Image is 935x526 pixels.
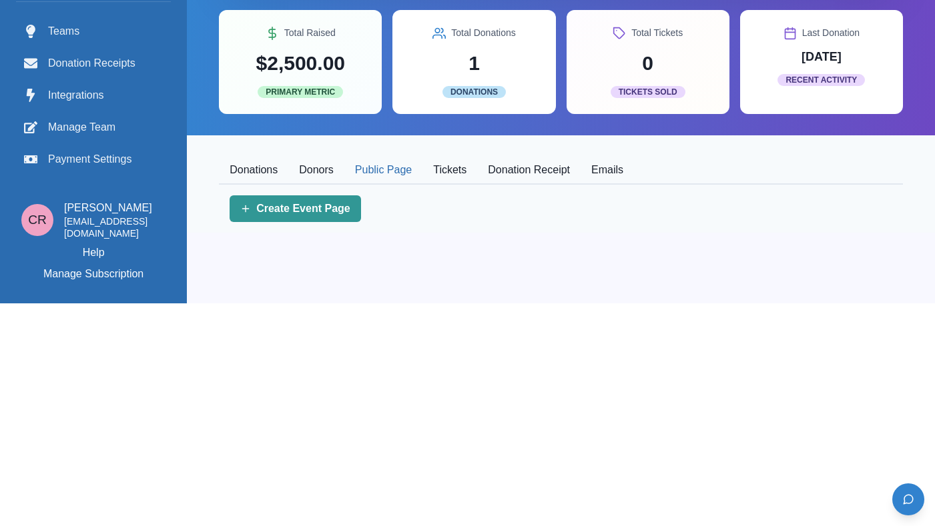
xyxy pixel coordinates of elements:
span: Recent Activity [777,74,865,86]
p: Manage Subscription [43,266,143,282]
p: 1 [469,48,480,78]
span: Tickets Sold [611,86,685,98]
a: Integrations [16,82,171,109]
p: [PERSON_NAME] [64,200,166,216]
button: Emails [581,157,634,185]
span: Donations [442,86,506,98]
p: Total Donations [451,26,516,40]
button: Open chat [892,483,924,515]
button: Public Page [344,157,422,185]
p: [EMAIL_ADDRESS][DOMAIN_NAME] [64,216,166,239]
span: Teams [48,23,79,39]
span: Manage Team [48,119,115,135]
button: Donors [288,157,344,185]
a: Help [83,245,105,261]
span: Donation Receipts [48,55,135,71]
p: Total Tickets [631,26,683,40]
span: Primary Metric [258,86,343,98]
a: Teams [16,18,171,45]
p: [DATE] [802,48,842,66]
button: Donations [219,157,288,185]
a: Donation Receipts [16,50,171,77]
a: Payment Settings [16,146,171,173]
button: Tickets [422,157,477,185]
button: Donation Receipt [477,157,581,185]
p: 0 [642,48,653,78]
div: Connor Reaumond [28,213,47,226]
p: $2,500.00 [256,48,345,78]
p: Last Donation [802,26,860,40]
span: Payment Settings [48,151,131,167]
p: Total Raised [284,26,336,40]
span: Integrations [48,87,104,103]
a: Create Event Page [230,195,361,222]
a: Manage Team [16,114,171,141]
